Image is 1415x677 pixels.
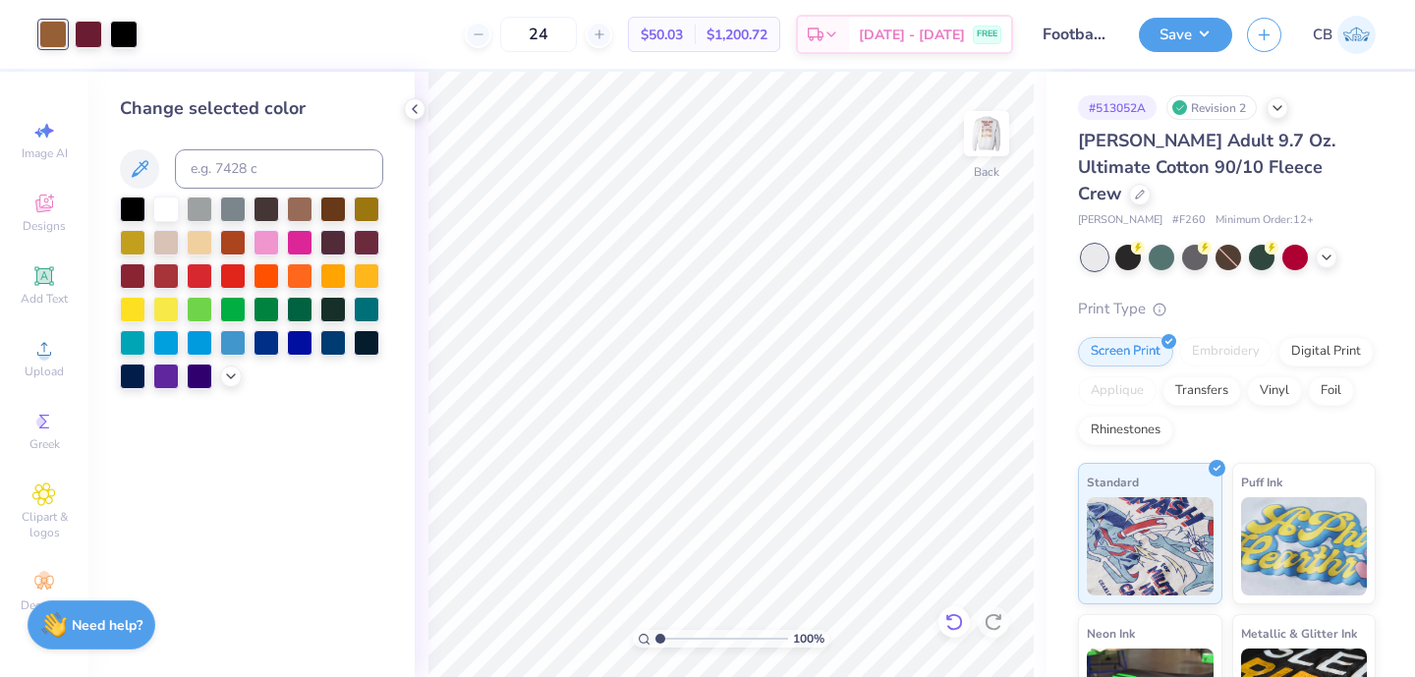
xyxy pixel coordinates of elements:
[1313,24,1332,46] span: CB
[1179,337,1273,367] div: Embroidery
[1078,376,1157,406] div: Applique
[72,616,142,635] strong: Need help?
[1078,416,1173,445] div: Rhinestones
[1162,376,1241,406] div: Transfers
[707,25,767,45] span: $1,200.72
[859,25,965,45] span: [DATE] - [DATE]
[1241,497,1368,595] img: Puff Ink
[977,28,997,41] span: FREE
[1078,298,1376,320] div: Print Type
[1278,337,1374,367] div: Digital Print
[1087,497,1214,595] img: Standard
[974,163,999,181] div: Back
[641,25,683,45] span: $50.03
[967,114,1006,153] img: Back
[1078,95,1157,120] div: # 513052A
[1241,472,1282,492] span: Puff Ink
[1308,376,1354,406] div: Foil
[1313,16,1376,54] a: CB
[1337,16,1376,54] img: Caroline Beach
[1087,623,1135,644] span: Neon Ink
[175,149,383,189] input: e.g. 7428 c
[1172,212,1206,229] span: # F260
[1078,129,1335,205] span: [PERSON_NAME] Adult 9.7 Oz. Ultimate Cotton 90/10 Fleece Crew
[120,95,383,122] div: Change selected color
[21,597,68,613] span: Decorate
[29,436,60,452] span: Greek
[793,630,824,648] span: 100 %
[1087,472,1139,492] span: Standard
[25,364,64,379] span: Upload
[1241,623,1357,644] span: Metallic & Glitter Ink
[500,17,577,52] input: – –
[1139,18,1232,52] button: Save
[21,291,68,307] span: Add Text
[1078,337,1173,367] div: Screen Print
[1078,212,1162,229] span: [PERSON_NAME]
[10,509,79,540] span: Clipart & logos
[1166,95,1257,120] div: Revision 2
[1247,376,1302,406] div: Vinyl
[22,145,68,161] span: Image AI
[1216,212,1314,229] span: Minimum Order: 12 +
[1028,15,1124,54] input: Untitled Design
[23,218,66,234] span: Designs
